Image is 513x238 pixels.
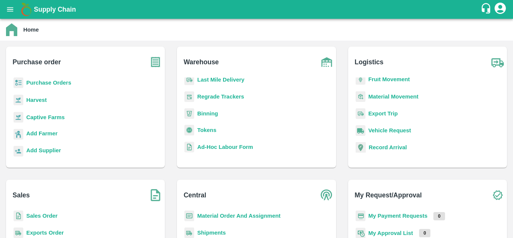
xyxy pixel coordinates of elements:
a: Fruit Movement [368,76,410,82]
a: Add Supplier [26,146,61,156]
div: customer-support [480,3,493,16]
img: vehicle [356,125,365,136]
img: central [317,186,336,205]
a: Last Mile Delivery [197,77,244,83]
a: Export Trip [368,111,398,117]
b: Supply Chain [34,6,76,13]
img: logo [19,2,34,17]
a: Exports Order [26,230,64,236]
a: Regrade Trackers [197,94,244,100]
img: farmer [14,129,23,140]
div: account of current user [493,2,507,17]
img: warehouse [317,53,336,71]
p: 0 [433,212,445,220]
img: harvest [14,94,23,106]
a: Harvest [26,97,47,103]
a: Material Order And Assignment [197,213,281,219]
img: payment [356,211,365,221]
a: My Approval List [368,230,413,236]
a: Vehicle Request [368,127,411,133]
a: Material Movement [368,94,419,100]
b: Central [184,190,206,200]
img: purchase [146,53,165,71]
img: check [488,186,507,205]
img: delivery [184,74,194,85]
img: supplier [14,146,23,157]
img: bin [184,108,194,119]
img: reciept [14,77,23,88]
img: fruit [356,74,365,85]
img: soSales [146,186,165,205]
a: Shipments [197,230,226,236]
img: home [6,23,17,36]
img: sales [184,142,194,153]
img: harvest [14,112,23,123]
img: tokens [184,125,194,136]
b: Warehouse [184,57,219,67]
a: Sales Order [26,213,57,219]
a: Purchase Orders [26,80,71,86]
b: Add Supplier [26,147,61,153]
a: Ad-Hoc Labour Form [197,144,253,150]
a: Add Farmer [26,129,57,139]
p: 0 [419,229,431,237]
b: Logistics [355,57,383,67]
b: Purchase order [13,57,61,67]
img: centralMaterial [184,211,194,221]
a: Binning [197,111,218,117]
button: open drawer [2,1,19,18]
b: Sales [13,190,30,200]
img: material [356,91,365,102]
img: truck [488,53,507,71]
img: whTracker [184,91,194,102]
img: sales [14,211,23,221]
a: Captive Farms [26,114,65,120]
img: delivery [356,108,365,119]
img: recordArrival [356,142,366,153]
b: Add Farmer [26,130,57,136]
a: My Payment Requests [368,213,428,219]
b: My Request/Approval [355,190,422,200]
b: Home [23,27,39,33]
a: Supply Chain [34,4,480,15]
a: Record Arrival [369,144,407,150]
a: Tokens [197,127,216,133]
